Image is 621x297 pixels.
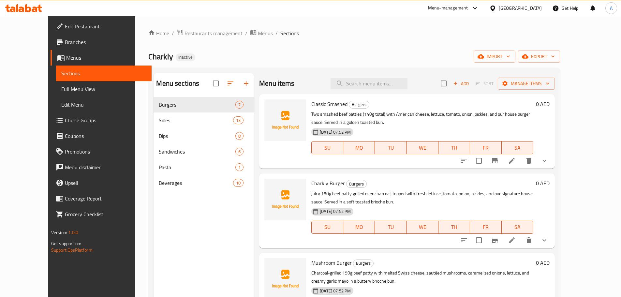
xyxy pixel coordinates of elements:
[51,239,81,248] span: Get support on:
[156,79,199,88] h2: Menu sections
[209,77,223,90] span: Select all sections
[51,112,152,128] a: Choice Groups
[154,175,254,191] div: Beverages10
[452,80,470,87] span: Add
[474,51,515,63] button: import
[159,179,233,187] div: Beverages
[159,163,235,171] span: Pasta
[223,76,238,91] span: Sort sections
[51,191,152,206] a: Coverage Report
[65,22,146,30] span: Edit Restaurant
[437,77,451,90] span: Select section
[177,29,243,37] a: Restaurants management
[56,81,152,97] a: Full Menu View
[250,29,273,37] a: Menus
[441,222,467,232] span: TH
[472,233,486,247] span: Select to update
[154,112,254,128] div: Sides13
[479,52,510,61] span: import
[159,116,233,124] span: Sides
[536,99,550,109] h6: 0 AED
[346,143,372,153] span: MO
[61,85,146,93] span: Full Menu View
[154,97,254,112] div: Burgers7
[499,5,542,12] div: [GEOGRAPHIC_DATA]
[331,78,407,89] input: search
[409,222,436,232] span: WE
[68,228,78,237] span: 1.0.0
[409,143,436,153] span: WE
[343,221,375,234] button: MO
[65,163,146,171] span: Menu disclaimer
[523,52,555,61] span: export
[487,232,503,248] button: Branch-specific-item
[258,29,273,37] span: Menus
[471,79,498,89] span: Select section first
[159,148,235,156] div: Sandwiches
[353,260,373,267] span: Burgers
[456,232,472,248] button: sort-choices
[540,236,548,244] svg: Show Choices
[610,5,613,12] span: A
[236,149,243,155] span: 6
[259,79,295,88] h2: Menu items
[521,232,537,248] button: delete
[498,78,555,90] button: Manage items
[159,101,235,109] span: Burgers
[51,246,93,254] a: Support.OpsPlatform
[51,228,67,237] span: Version:
[537,153,552,169] button: show more
[66,54,146,62] span: Menus
[176,53,195,61] div: Inactive
[504,222,531,232] span: SA
[438,221,470,234] button: TH
[536,179,550,188] h6: 0 AED
[311,178,345,188] span: Charkly Burger
[235,163,244,171] div: items
[65,179,146,187] span: Upsell
[346,180,367,188] div: Burgers
[487,153,503,169] button: Branch-specific-item
[407,221,438,234] button: WE
[51,19,152,34] a: Edit Restaurant
[407,141,438,154] button: WE
[65,116,146,124] span: Choice Groups
[264,179,306,220] img: Charkly Burger
[375,221,407,234] button: TU
[233,117,243,124] span: 13
[314,222,341,232] span: SU
[311,110,533,126] p: Two smashed beef patties (140g total) with American cheese, lettuce, tomato, onion, pickles, and ...
[536,258,550,267] h6: 0 AED
[456,153,472,169] button: sort-choices
[235,101,244,109] div: items
[451,79,471,89] button: Add
[347,180,366,188] span: Burgers
[245,29,247,37] li: /
[185,29,243,37] span: Restaurants management
[154,144,254,159] div: Sandwiches6
[280,29,299,37] span: Sections
[451,79,471,89] span: Add item
[51,144,152,159] a: Promotions
[349,101,369,109] div: Burgers
[311,221,343,234] button: SU
[470,141,502,154] button: FR
[154,159,254,175] div: Pasta1
[236,133,243,139] span: 8
[51,34,152,50] a: Branches
[377,222,404,232] span: TU
[428,4,468,12] div: Menu-management
[311,258,352,268] span: Mushroom Burger
[65,195,146,202] span: Coverage Report
[148,49,173,64] span: Charkly
[51,206,152,222] a: Grocery Checklist
[236,164,243,171] span: 1
[65,132,146,140] span: Coupons
[264,99,306,141] img: Classic Smashed
[51,175,152,191] a: Upsell
[51,50,152,66] a: Menus
[233,180,243,186] span: 10
[473,222,499,232] span: FR
[233,116,244,124] div: items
